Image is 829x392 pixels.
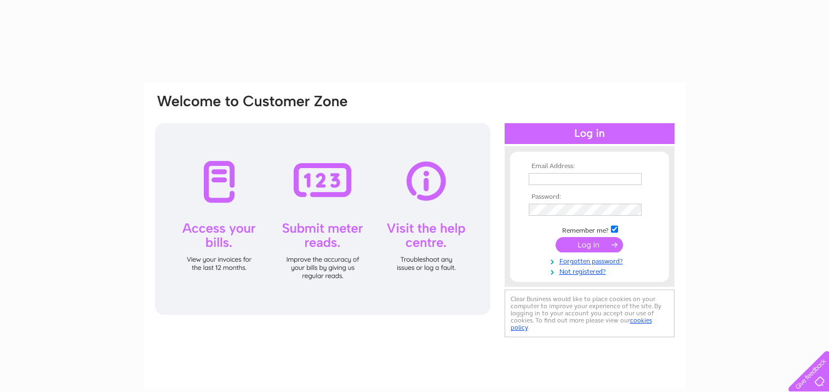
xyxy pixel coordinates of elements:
[556,237,623,252] input: Submit
[511,316,652,331] a: cookies policy
[505,290,674,337] div: Clear Business would like to place cookies on your computer to improve your experience of the sit...
[529,266,653,276] a: Not registered?
[526,163,653,170] th: Email Address:
[526,224,653,235] td: Remember me?
[529,255,653,266] a: Forgotten password?
[526,193,653,201] th: Password:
